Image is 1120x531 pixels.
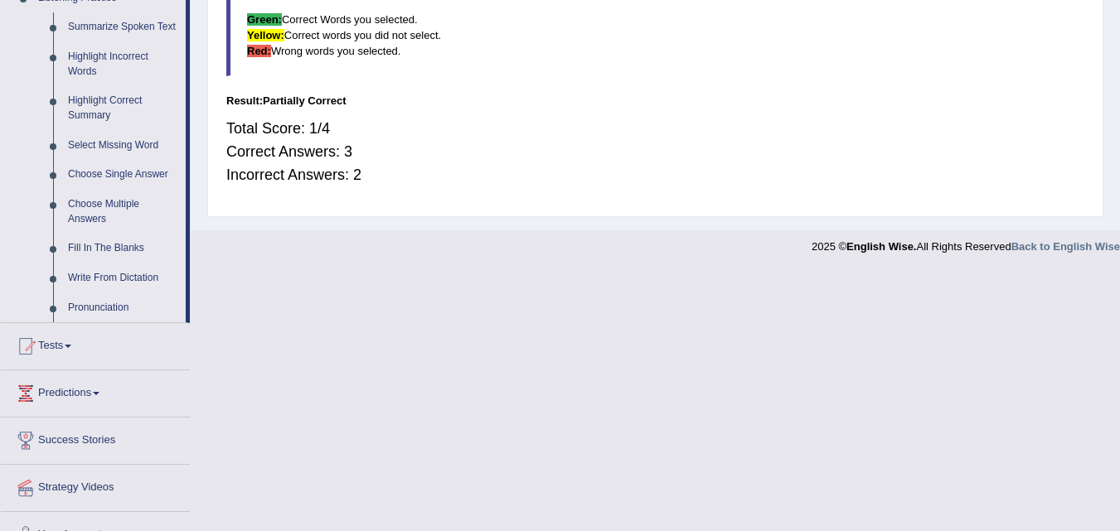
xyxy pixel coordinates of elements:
a: Choose Multiple Answers [61,190,186,234]
a: Pronunciation [61,293,186,323]
b: Green: [247,13,282,26]
a: Highlight Correct Summary [61,86,186,130]
a: Summarize Spoken Text [61,12,186,42]
a: Strategy Videos [1,465,190,506]
div: Result: [226,93,1084,109]
a: Highlight Incorrect Words [61,42,186,86]
a: Predictions [1,370,190,412]
a: Success Stories [1,418,190,459]
b: Yellow: [247,29,284,41]
a: Back to English Wise [1011,240,1120,253]
b: Red: [247,45,271,57]
a: Select Missing Word [61,131,186,161]
a: Choose Single Answer [61,160,186,190]
a: Tests [1,323,190,364]
div: Total Score: 1/4 Correct Answers: 3 Incorrect Answers: 2 [226,109,1084,195]
a: Write From Dictation [61,263,186,293]
strong: English Wise. [846,240,916,253]
div: 2025 © All Rights Reserved [812,230,1120,254]
a: Fill In The Blanks [61,234,186,263]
